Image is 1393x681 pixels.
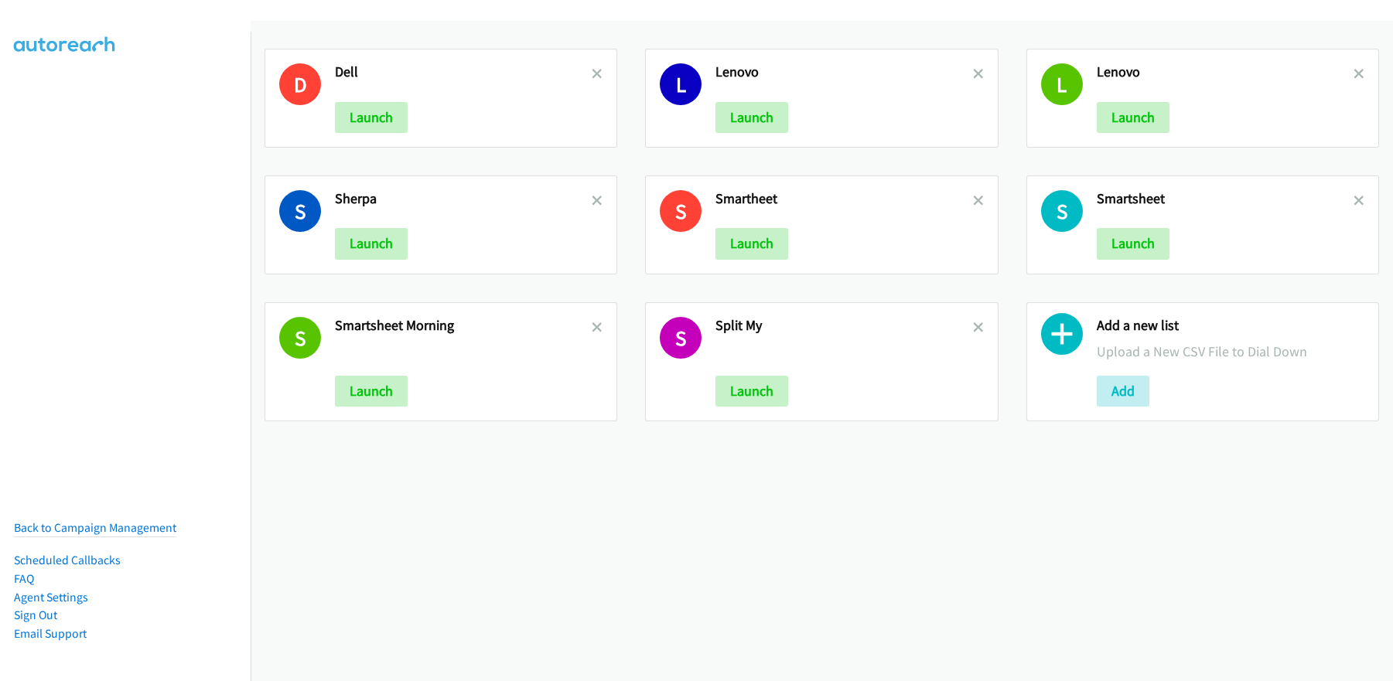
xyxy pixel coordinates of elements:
button: Launch [335,102,408,133]
h1: S [660,190,702,232]
h2: Add a new list [1097,317,1364,335]
h2: Smartsheet [1097,190,1354,208]
a: FAQ [14,571,34,586]
button: Launch [1097,102,1169,133]
button: Launch [335,376,408,407]
button: Launch [715,376,788,407]
button: Add [1097,376,1149,407]
h2: Lenovo [1097,63,1354,81]
a: Email Support [14,626,87,641]
h2: Sherpa [335,190,592,208]
button: Launch [335,228,408,259]
h1: D [279,63,321,105]
h1: S [279,317,321,359]
h2: Split My [715,317,972,335]
button: Launch [715,102,788,133]
h1: L [1041,63,1083,105]
a: Scheduled Callbacks [14,553,121,567]
h2: Lenovo [715,63,972,81]
h1: L [660,63,702,105]
h2: Smartheet [715,190,972,208]
a: Agent Settings [14,590,88,604]
h2: Smartsheet Morning [335,317,592,335]
a: Back to Campaign Management [14,520,176,535]
a: Sign Out [14,608,57,622]
p: Upload a New CSV File to Dial Down [1097,341,1364,362]
h1: S [660,317,702,359]
button: Launch [715,228,788,259]
h1: S [279,190,321,232]
h1: S [1041,190,1083,232]
h2: Dell [335,63,592,81]
button: Launch [1097,228,1169,259]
